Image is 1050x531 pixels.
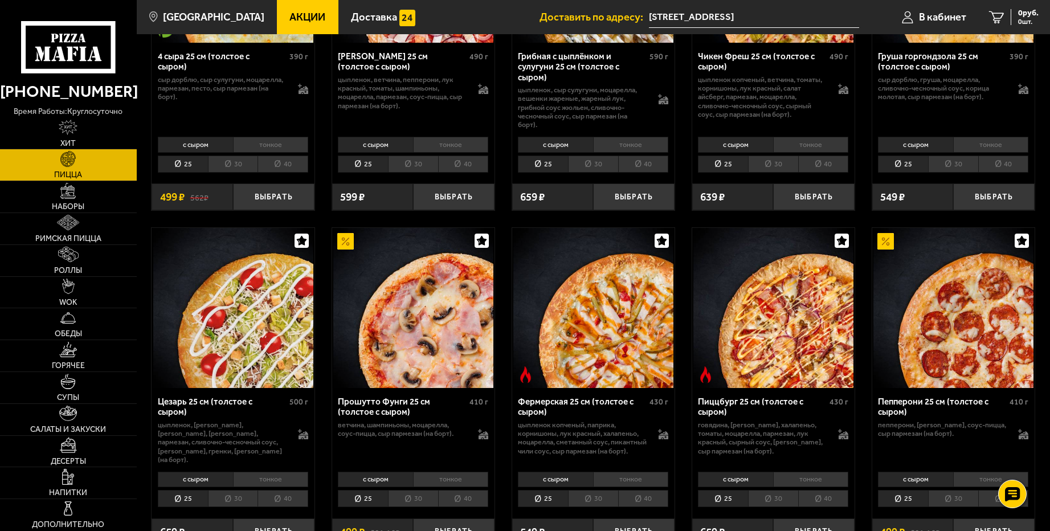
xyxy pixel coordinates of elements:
span: 639 ₽ [700,191,725,202]
div: Пиццбург 25 см (толстое с сыром) [698,397,827,418]
span: 500 г [289,397,308,407]
li: тонкое [233,137,309,152]
p: цыпленок копченый, паприка, корнишоны, лук красный, халапеньо, моцарелла, сметанный соус, пикантн... [518,420,647,455]
li: 25 [698,490,748,507]
img: Острое блюдо [517,366,534,383]
span: 549 ₽ [880,191,905,202]
li: 25 [698,156,748,173]
span: В кабинет [919,12,966,22]
span: Пицца [54,171,82,179]
p: ветчина, шампиньоны, моцарелла, соус-пицца, сыр пармезан (на борт). [338,420,467,438]
li: 30 [928,490,978,507]
a: Острое блюдоПиццбург 25 см (толстое с сыром) [692,228,855,388]
span: 430 г [649,397,668,407]
p: сыр дорблю, сыр сулугуни, моцарелла, пармезан, песто, сыр пармезан (на борт). [158,75,287,101]
span: WOK [59,299,77,307]
li: 40 [978,490,1029,507]
span: 490 г [469,52,488,62]
a: Острое блюдоФермерская 25 см (толстое с сыром) [512,228,675,388]
li: 40 [618,156,669,173]
span: 430 г [830,397,848,407]
li: 30 [748,156,798,173]
span: 659 ₽ [520,191,545,202]
span: Магнитогорская улица, 51Е [649,7,859,28]
li: с сыром [698,472,773,487]
li: тонкое [593,137,669,152]
a: АкционныйПепперони 25 см (толстое с сыром) [872,228,1035,388]
li: с сыром [878,137,953,152]
p: цыпленок, сыр сулугуни, моцарелла, вешенки жареные, жареный лук, грибной соус Жюльен, сливочно-че... [518,85,647,129]
s: 562 ₽ [190,191,209,202]
span: [GEOGRAPHIC_DATA] [163,12,264,22]
span: Салаты и закуски [30,426,106,434]
img: Острое блюдо [697,366,714,383]
li: 40 [618,490,669,507]
button: Выбрать [233,183,314,210]
p: цыпленок копченый, ветчина, томаты, корнишоны, лук красный, салат айсберг, пармезан, моцарелла, с... [698,75,827,119]
li: 30 [748,490,798,507]
li: тонкое [773,137,849,152]
span: Наборы [52,203,84,211]
input: Ваш адрес доставки [649,7,859,28]
li: тонкое [773,472,849,487]
div: Фермерская 25 см (толстое с сыром) [518,397,647,418]
p: сыр дорблю, груша, моцарелла, сливочно-чесночный соус, корица молотая, сыр пармезан (на борт). [878,75,1007,101]
li: 40 [798,490,849,507]
li: с сыром [698,137,773,152]
li: 40 [978,156,1029,173]
li: 40 [258,156,308,173]
li: 30 [568,490,618,507]
span: 390 г [1010,52,1028,62]
li: 30 [568,156,618,173]
img: Пепперони 25 см (толстое с сыром) [873,228,1033,388]
img: Акционный [337,233,354,250]
li: тонкое [593,472,669,487]
li: тонкое [413,472,489,487]
li: с сыром [158,137,233,152]
span: 410 г [469,397,488,407]
button: Выбрать [953,183,1035,210]
span: Дополнительно [32,521,104,529]
li: с сыром [878,472,953,487]
li: 40 [438,490,489,507]
span: Напитки [49,489,87,497]
li: 40 [798,156,849,173]
a: Цезарь 25 см (толстое с сыром) [152,228,314,388]
li: с сыром [338,472,413,487]
span: 499 ₽ [160,191,185,202]
span: Римская пицца [35,235,101,243]
li: тонкое [953,137,1029,152]
li: 25 [338,156,388,173]
span: 390 г [289,52,308,62]
li: 30 [208,490,258,507]
button: Выбрать [413,183,495,210]
li: с сыром [158,472,233,487]
a: АкционныйПрошутто Фунги 25 см (толстое с сыром) [332,228,495,388]
span: 410 г [1010,397,1028,407]
span: 0 руб. [1018,9,1039,17]
div: Прошутто Фунги 25 см (толстое с сыром) [338,397,467,418]
span: Обеды [55,330,82,338]
li: с сыром [338,137,413,152]
span: 590 г [649,52,668,62]
li: с сыром [518,472,593,487]
li: тонкое [413,137,489,152]
li: 40 [258,490,308,507]
span: 0 шт. [1018,18,1039,25]
span: Доставить по адресу: [540,12,649,22]
li: тонкое [953,472,1029,487]
span: 490 г [830,52,848,62]
div: 4 сыра 25 см (толстое с сыром) [158,51,287,72]
li: с сыром [518,137,593,152]
li: 30 [208,156,258,173]
li: 30 [388,490,438,507]
p: говядина, [PERSON_NAME], халапеньо, томаты, моцарелла, пармезан, лук красный, сырный соус, [PERSO... [698,420,827,455]
button: Выбрать [593,183,675,210]
div: Грибная с цыплёнком и сулугуни 25 см (толстое с сыром) [518,51,647,83]
p: пепперони, [PERSON_NAME], соус-пицца, сыр пармезан (на борт). [878,420,1007,438]
span: Доставка [351,12,397,22]
li: 30 [928,156,978,173]
span: Супы [57,394,79,402]
span: Роллы [54,267,82,275]
li: 25 [878,156,928,173]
